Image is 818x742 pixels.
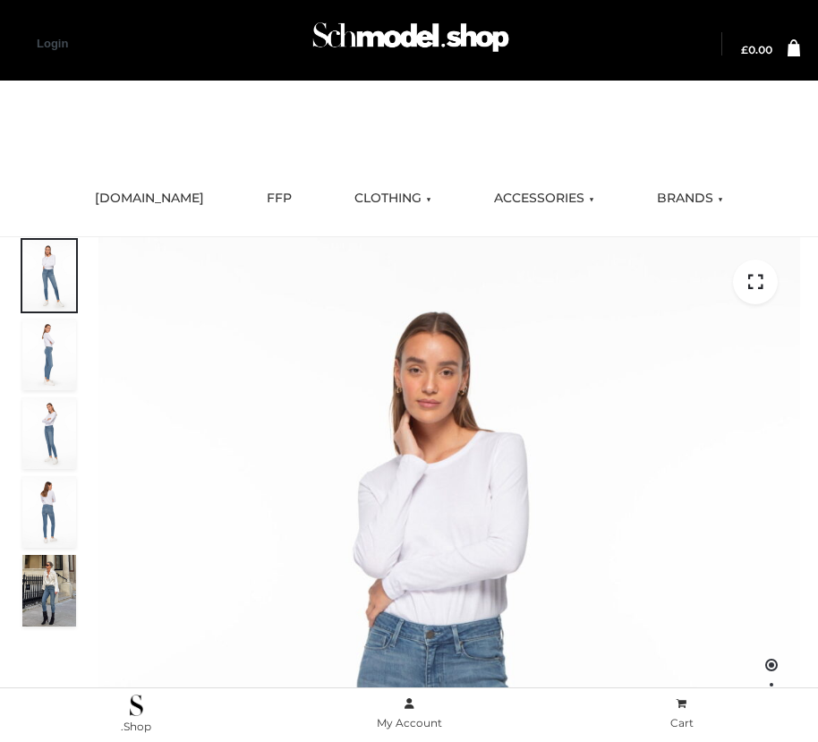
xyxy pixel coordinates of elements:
[741,43,748,56] span: £
[304,15,514,73] a: Schmodel Admin 964
[22,319,76,390] img: 2001KLX-Ava-skinny-cove-4-scaled_4636a833-082b-4702-abec-fd5bf279c4fc.jpg
[22,476,76,548] img: 2001KLX-Ava-skinny-cove-2-scaled_32c0e67e-5e94-449c-a916-4c02a8c03427.jpg
[741,45,772,55] a: £0.00
[670,716,694,729] span: Cart
[643,179,737,218] a: BRANDS
[121,720,151,733] span: .Shop
[341,179,445,218] a: CLOTHING
[22,555,76,627] img: Bowery-Skinny_Cove-1.jpg
[377,716,442,729] span: My Account
[308,10,514,73] img: Schmodel Admin 964
[481,179,608,218] a: ACCESSORIES
[22,397,76,469] img: 2001KLX-Ava-skinny-cove-3-scaled_eb6bf915-b6b9-448f-8c6c-8cabb27fd4b2.jpg
[22,240,76,311] img: 2001KLX-Ava-skinny-cove-1-scaled_9b141654-9513-48e5-b76c-3dc7db129200.jpg
[253,179,305,218] a: FFP
[545,694,818,734] a: Cart
[81,179,217,218] a: [DOMAIN_NAME]
[37,37,68,50] a: Login
[741,43,772,56] bdi: 0.00
[273,694,546,734] a: My Account
[130,695,143,716] img: .Shop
